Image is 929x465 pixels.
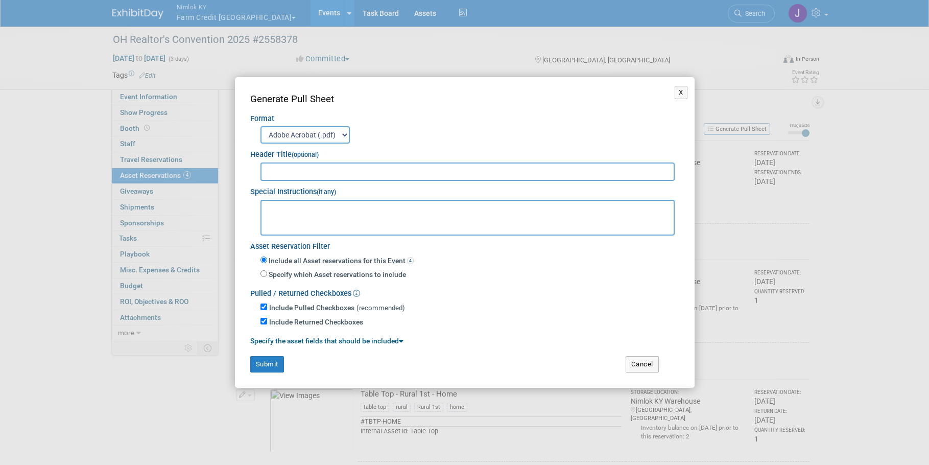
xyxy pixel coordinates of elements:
[356,304,405,312] span: (recommended)
[267,270,406,280] label: Specify which Asset reservations to include
[250,236,679,252] div: Asset Reservation Filter
[292,151,319,158] small: (optional)
[250,92,679,106] div: Generate Pull Sheet
[250,144,679,160] div: Header Title
[250,181,679,198] div: Special Instructions
[250,356,284,373] button: Submit
[250,337,403,345] a: Specify the asset fields that should be included
[407,257,414,264] span: 4
[250,283,679,299] div: Pulled / Returned Checkboxes
[250,106,679,125] div: Format
[267,256,414,266] label: Include all Asset reservations for this Event
[269,317,363,328] label: Include Returned Checkboxes
[675,86,687,99] button: X
[269,303,354,313] label: Include Pulled Checkboxes
[317,189,336,196] small: (if any)
[626,356,659,373] button: Cancel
